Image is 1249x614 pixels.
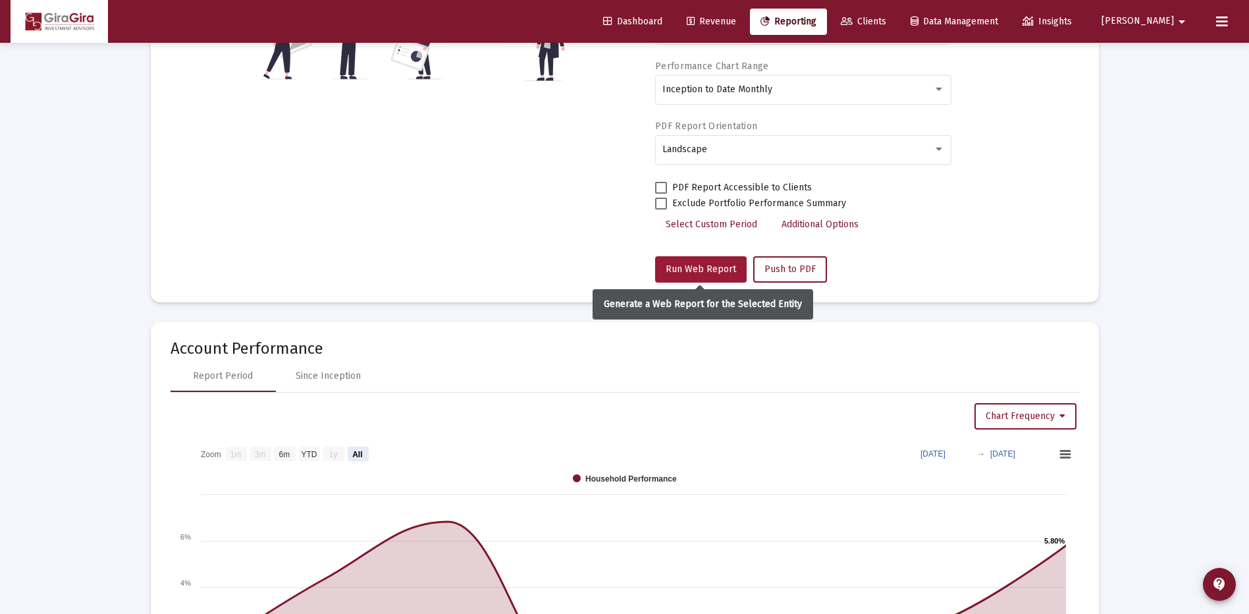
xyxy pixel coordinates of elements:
[782,219,859,230] span: Additional Options
[662,84,772,95] span: Inception to Date Monthly
[1023,16,1072,27] span: Insights
[764,264,816,275] span: Push to PDF
[352,449,362,459] text: All
[20,9,98,35] img: Dashboard
[301,449,317,459] text: YTD
[900,9,1009,35] a: Data Management
[585,474,677,484] text: Household Performance
[760,16,816,27] span: Reporting
[655,121,757,132] label: PDF Report Orientation
[672,196,846,211] span: Exclude Portfolio Performance Summary
[1211,576,1227,592] mat-icon: contact_support
[750,9,827,35] a: Reporting
[1044,537,1065,545] text: 5.80%
[230,449,241,459] text: 1m
[920,449,945,459] text: [DATE]
[990,449,1015,459] text: [DATE]
[593,9,673,35] a: Dashboard
[180,579,191,587] text: 4%
[279,449,290,459] text: 6m
[1174,9,1190,35] mat-icon: arrow_drop_down
[254,449,265,459] text: 3m
[603,16,662,27] span: Dashboard
[672,180,812,196] span: PDF Report Accessible to Clients
[977,449,985,459] text: →
[666,219,757,230] span: Select Custom Period
[296,370,361,383] div: Since Inception
[180,533,191,541] text: 6%
[655,256,747,283] button: Run Web Report
[753,256,827,283] button: Push to PDF
[662,144,707,155] span: Landscape
[974,403,1076,430] button: Chart Frequency
[655,61,768,72] label: Performance Chart Range
[841,16,886,27] span: Clients
[666,264,736,275] span: Run Web Report
[201,449,221,459] text: Zoom
[1102,16,1174,27] span: [PERSON_NAME]
[171,342,1079,355] mat-card-title: Account Performance
[830,9,897,35] a: Clients
[1086,8,1206,34] button: [PERSON_NAME]
[687,16,736,27] span: Revenue
[986,410,1065,422] span: Chart Frequency
[1012,9,1082,35] a: Insights
[676,9,747,35] a: Revenue
[911,16,998,27] span: Data Management
[193,370,253,383] div: Report Period
[329,449,337,459] text: 1y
